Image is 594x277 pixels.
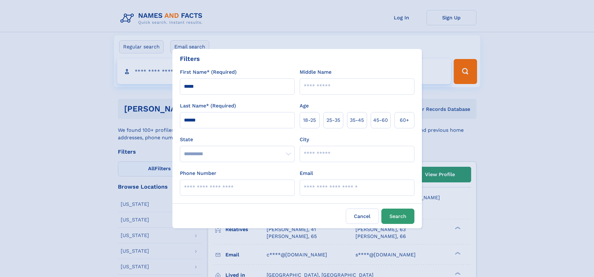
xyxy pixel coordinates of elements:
span: 35‑45 [350,116,364,124]
button: Search [381,209,414,224]
div: Filters [180,54,200,63]
label: First Name* (Required) [180,68,237,76]
span: 45‑60 [373,116,388,124]
label: Cancel [346,209,379,224]
label: City [300,136,309,143]
label: Phone Number [180,170,216,177]
label: Last Name* (Required) [180,102,236,110]
label: Age [300,102,309,110]
label: Middle Name [300,68,331,76]
span: 60+ [400,116,409,124]
span: 18‑25 [303,116,316,124]
label: State [180,136,295,143]
label: Email [300,170,313,177]
span: 25‑35 [326,116,340,124]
